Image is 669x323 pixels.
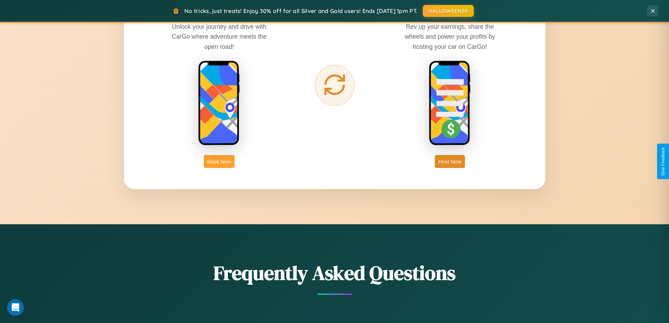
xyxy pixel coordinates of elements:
button: Host Now [435,155,465,168]
button: Book Now [204,155,235,168]
span: No tricks, just treats! Enjoy 30% off for all Silver and Gold users! Ends [DATE] 1pm PT. [184,7,418,14]
iframe: Intercom live chat [7,299,24,316]
div: Give Feedback [661,147,665,176]
img: rent phone [198,60,240,146]
p: Unlock your journey and drive with CarGo where adventure meets the open road! [166,22,272,51]
h2: Frequently Asked Questions [124,259,545,286]
p: Rev up your earnings, share the wheels and power your profits by hosting your car on CarGo! [397,22,503,51]
img: host phone [429,60,471,146]
button: HALLOWEEN30 [423,5,474,17]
